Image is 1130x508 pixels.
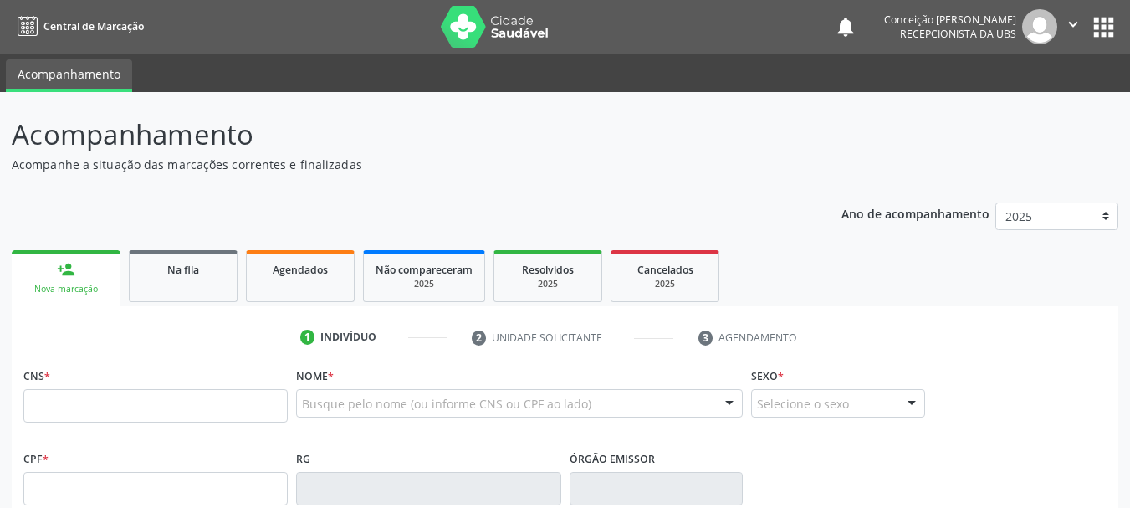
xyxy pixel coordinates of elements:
span: Busque pelo nome (ou informe CNS ou CPF ao lado) [302,395,591,413]
button: apps [1089,13,1118,42]
div: 1 [300,330,315,345]
span: Recepcionista da UBS [900,27,1016,41]
div: Indivíduo [320,330,376,345]
label: Nome [296,363,334,389]
label: Sexo [751,363,784,389]
span: Na fila [167,263,199,277]
p: Acompanhe a situação das marcações correntes e finalizadas [12,156,786,173]
button: notifications [834,15,857,38]
img: img [1022,9,1057,44]
p: Acompanhamento [12,114,786,156]
p: Ano de acompanhamento [841,203,989,223]
div: 2025 [623,278,707,290]
div: Nova marcação [23,283,109,295]
span: Agendados [273,263,328,277]
label: CNS [23,363,50,389]
label: Órgão emissor [570,446,655,472]
span: Central de Marcação [43,19,144,33]
a: Acompanhamento [6,59,132,92]
span: Selecione o sexo [757,395,849,413]
div: person_add [57,260,75,279]
div: Conceição [PERSON_NAME] [884,13,1016,27]
div: 2025 [376,278,473,290]
span: Cancelados [637,263,693,277]
span: Resolvidos [522,263,574,277]
a: Central de Marcação [12,13,144,40]
i:  [1064,15,1082,33]
button:  [1057,9,1089,44]
span: Não compareceram [376,263,473,277]
div: 2025 [506,278,590,290]
label: RG [296,446,310,472]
